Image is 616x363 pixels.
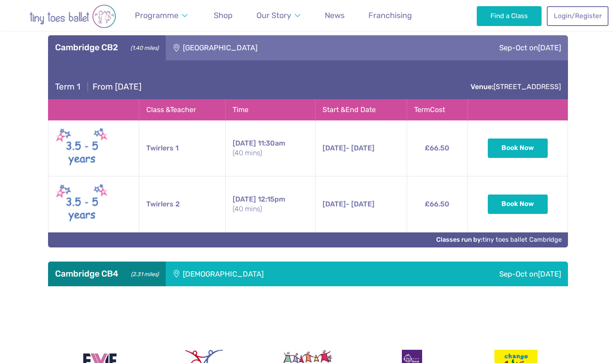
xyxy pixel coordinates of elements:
[139,176,225,232] td: Twirlers 2
[547,6,609,26] a: Login/Register
[538,269,561,278] span: [DATE]
[128,42,159,52] small: (1.40 miles)
[321,6,349,26] a: News
[436,236,562,243] a: Classes run by:tiny toes ballet Cambridge
[477,6,542,26] a: Find a Class
[471,82,561,91] a: Venue:[STREET_ADDRESS]
[393,35,568,60] div: Sep-Oct on
[55,82,141,92] h4: From [DATE]
[139,99,225,120] th: Class & Teacher
[488,138,548,158] button: Book Now
[233,195,256,203] span: [DATE]
[166,262,399,286] div: [DEMOGRAPHIC_DATA]
[323,200,346,208] span: [DATE]
[471,82,494,91] strong: Venue:
[55,82,80,92] span: Term 1
[226,120,315,176] td: 11:30am
[368,11,412,20] span: Franchising
[226,99,315,120] th: Time
[538,43,561,52] span: [DATE]
[252,6,304,26] a: Our Story
[131,6,192,26] a: Programme
[323,144,346,152] span: [DATE]
[407,120,468,176] td: £66.50
[55,269,159,279] h3: Cambridge CB4
[407,99,468,120] th: Term Cost
[226,176,315,232] td: 12:15pm
[364,6,416,26] a: Franchising
[11,4,134,28] img: tiny toes ballet
[407,176,468,232] td: £66.50
[256,11,291,20] span: Our Story
[233,204,308,214] small: (40 mins)
[56,126,108,171] img: Twirlers New (May 2025)
[233,148,308,158] small: (40 mins)
[233,139,256,147] span: [DATE]
[325,11,345,20] span: News
[135,11,178,20] span: Programme
[166,35,393,60] div: [GEOGRAPHIC_DATA]
[323,200,375,208] span: - [DATE]
[139,120,225,176] td: Twirlers 1
[128,269,159,278] small: (2.31 miles)
[399,262,568,286] div: Sep-Oct on
[436,236,482,243] strong: Classes run by:
[488,195,548,214] button: Book Now
[210,6,237,26] a: Shop
[82,82,93,92] span: |
[55,42,159,53] h3: Cambridge CB2
[56,182,108,227] img: Twirlers New (May 2025)
[315,99,407,120] th: Start & End Date
[323,144,375,152] span: - [DATE]
[214,11,233,20] span: Shop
